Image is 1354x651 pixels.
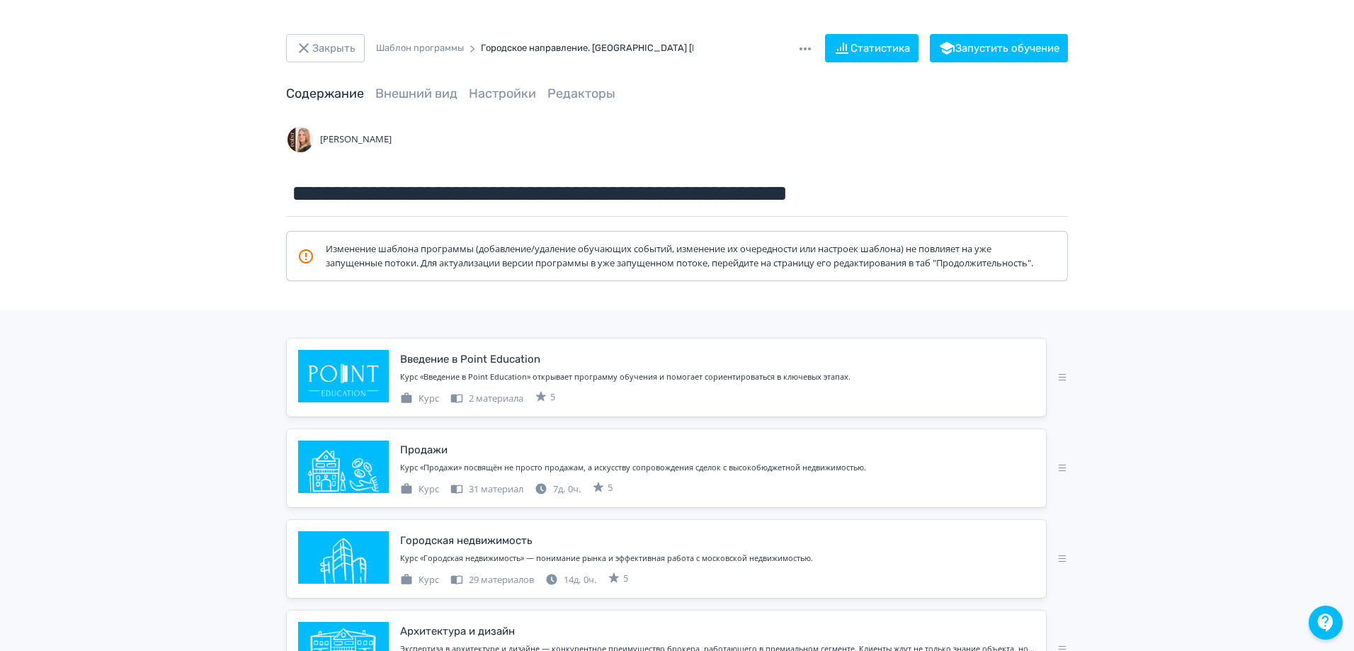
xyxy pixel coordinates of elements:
[469,86,536,101] a: Настройки
[400,442,448,458] div: Продажи
[400,553,1035,565] div: Курс «Городская недвижимость» — понимание рынка и эффективная работа с московской недвижимостью.
[376,41,464,55] div: Шаблон программы
[450,573,534,587] div: 29 материалов
[930,34,1068,62] button: Запустить обучение
[400,573,439,587] div: Курс
[320,132,392,147] span: [PERSON_NAME]
[608,481,613,495] span: 5
[481,41,693,55] div: Городское направление. [GEOGRAPHIC_DATA] [DATE]
[550,390,555,404] span: 5
[286,86,364,101] a: Содержание
[553,482,565,495] span: 7д.
[825,34,918,62] button: Статистика
[584,573,596,586] span: 0ч.
[400,351,540,368] div: Введение в Point Education
[375,86,457,101] a: Внешний вид
[286,34,365,62] button: Закрыть
[286,125,314,154] img: Avatar
[400,462,1035,474] div: Курс «Продажи» посвящён не просто продажам, а искусству сопровождения сделок с высокобюджетной не...
[400,623,515,640] div: Архитектура и дизайн
[400,392,439,406] div: Курс
[297,242,1034,270] div: Изменение шаблона программы (добавление/удаление обучающих событий, изменение их очередности или ...
[623,572,628,586] span: 5
[547,86,615,101] a: Редакторы
[450,482,523,497] div: 31 материал
[400,371,1035,383] div: Курс «Введение в Point Education» открывает программу обучения и помогает сориентироваться в ключ...
[568,482,581,495] span: 0ч.
[450,392,523,406] div: 2 материала
[564,573,581,586] span: 14д.
[400,482,439,497] div: Курс
[400,533,533,549] div: Городская недвижимость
